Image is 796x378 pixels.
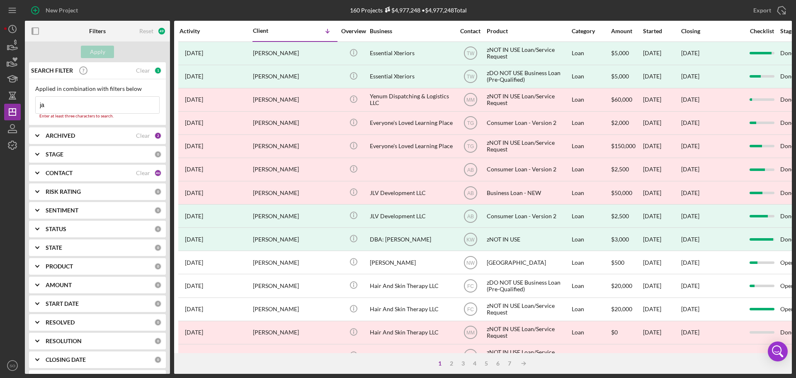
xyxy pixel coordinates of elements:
[46,300,79,307] b: START DATE
[467,353,474,359] text: CA
[611,322,642,344] div: $0
[768,341,788,361] div: Open Intercom Messenger
[466,97,475,103] text: MM
[467,190,473,196] text: AB
[46,263,73,270] b: PRODUCT
[487,251,570,273] div: [GEOGRAPHIC_DATA]
[253,66,336,88] div: [PERSON_NAME]
[180,28,252,34] div: Activity
[136,132,150,139] div: Clear
[467,144,474,149] text: TG
[154,132,162,139] div: 2
[681,259,699,266] time: [DATE]
[681,352,699,359] time: [DATE]
[572,66,610,88] div: Loan
[611,345,642,367] div: $9,999
[46,226,66,232] b: STATUS
[611,42,642,64] div: $5,000
[136,170,150,176] div: Clear
[253,228,336,250] div: [PERSON_NAME]
[467,307,474,312] text: FC
[681,305,699,312] time: [DATE]
[253,298,336,320] div: [PERSON_NAME]
[466,74,474,80] text: TW
[154,281,162,289] div: 0
[46,2,78,19] div: New Project
[253,112,336,134] div: [PERSON_NAME]
[681,189,699,196] time: [DATE]
[370,28,453,34] div: Business
[611,66,642,88] div: $5,000
[487,182,570,204] div: Business Loan - NEW
[572,322,610,344] div: Loan
[643,42,680,64] div: [DATE]
[370,112,453,134] div: Everyone's Loved Learning Place
[487,135,570,157] div: zNOT IN USE Loan/Service Request
[643,298,680,320] div: [DATE]
[31,67,73,74] b: SEARCH FILTER
[10,363,15,368] text: SO
[154,151,162,158] div: 0
[253,27,294,34] div: Client
[745,2,792,19] button: Export
[504,360,515,367] div: 7
[572,135,610,157] div: Loan
[572,251,610,273] div: Loan
[611,182,642,204] div: $50,000
[185,236,203,243] time: 2022-11-25 01:04
[681,96,699,103] time: [DATE]
[253,135,336,157] div: [PERSON_NAME]
[467,167,473,173] text: AB
[253,345,336,367] div: [PERSON_NAME]
[611,205,642,227] div: $2,500
[681,73,699,80] div: [DATE]
[253,205,336,227] div: [PERSON_NAME]
[572,345,610,367] div: Loan
[492,360,504,367] div: 6
[185,143,203,149] time: 2023-10-31 02:34
[572,228,610,250] div: Loan
[185,190,203,196] time: 2024-11-06 00:21
[383,7,420,14] div: $4,977,248
[467,120,474,126] text: TG
[185,166,203,173] time: 2024-12-05 19:18
[253,159,336,180] div: [PERSON_NAME]
[611,159,642,180] div: $2,500
[469,360,481,367] div: 4
[46,170,73,176] b: CONTACT
[753,2,771,19] div: Export
[25,2,86,19] button: New Project
[35,85,160,92] div: Applied in combination with filters below
[370,135,453,157] div: Everyone's Loved Learning Place
[643,322,680,344] div: [DATE]
[487,275,570,297] div: zDO NOT USE Business Loan (Pre-Qualified)
[572,112,610,134] div: Loan
[681,119,699,126] time: [DATE]
[681,28,743,34] div: Closing
[46,132,75,139] b: ARCHIVED
[370,251,453,273] div: [PERSON_NAME]
[185,73,203,80] time: 2023-06-26 05:07
[611,259,624,266] span: $500
[611,282,632,289] span: $20,000
[643,89,680,111] div: [DATE]
[370,66,453,88] div: Essential Xteriors
[487,159,570,180] div: Consumer Loan - Version 2
[370,205,453,227] div: JLV Development LLC
[487,66,570,88] div: zDO NOT USE Business Loan (Pre-Qualified)
[643,251,680,273] div: [DATE]
[350,7,467,14] div: 160 Projects • $4,977,248 Total
[46,338,82,344] b: RESOLUTION
[434,360,446,367] div: 1
[643,275,680,297] div: [DATE]
[572,275,610,297] div: Loan
[154,188,162,195] div: 0
[481,360,492,367] div: 5
[370,89,453,111] div: Yenum Dispatching & Logistics LLC
[46,244,62,251] b: STATE
[253,42,336,64] div: [PERSON_NAME]
[154,244,162,251] div: 0
[611,135,642,157] div: $150,000
[185,329,203,336] time: 2022-10-20 15:40
[487,298,570,320] div: zNOT IN USE Loan/Service Request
